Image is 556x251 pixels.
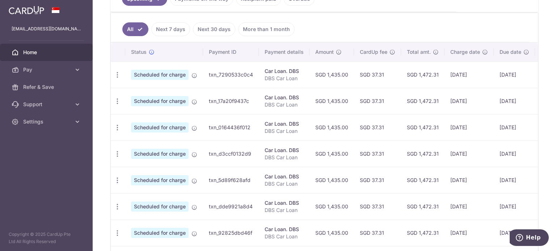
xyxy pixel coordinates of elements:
[401,61,445,88] td: SGD 1,472.31
[131,122,189,133] span: Scheduled for charge
[131,48,147,56] span: Status
[265,173,304,180] div: Car Loan. DBS
[131,175,189,185] span: Scheduled for charge
[23,101,71,108] span: Support
[494,114,535,140] td: [DATE]
[265,147,304,154] div: Car Loan. DBS
[131,202,189,212] span: Scheduled for charge
[309,220,354,246] td: SGD 1,435.00
[354,220,401,246] td: SGD 37.31
[510,229,549,247] iframe: Opens a widget where you can find more information
[494,140,535,167] td: [DATE]
[265,120,304,127] div: Car Loan. DBS
[401,88,445,114] td: SGD 1,472.31
[494,61,535,88] td: [DATE]
[309,88,354,114] td: SGD 1,435.00
[450,48,480,56] span: Charge date
[23,83,71,91] span: Refer & Save
[445,193,494,220] td: [DATE]
[354,61,401,88] td: SGD 37.31
[537,150,552,158] img: Bank Card
[354,88,401,114] td: SGD 37.31
[265,233,304,240] p: DBS Car Loan
[315,48,334,56] span: Amount
[259,43,309,61] th: Payment details
[23,118,71,125] span: Settings
[354,193,401,220] td: SGD 37.31
[494,88,535,114] td: [DATE]
[537,202,552,211] img: Bank Card
[354,167,401,193] td: SGD 37.31
[238,22,295,36] a: More than 1 month
[23,49,71,56] span: Home
[203,88,259,114] td: txn_17a20f9437c
[265,180,304,187] p: DBS Car Loan
[203,61,259,88] td: txn_7290533c0c4
[401,220,445,246] td: SGD 1,472.31
[354,140,401,167] td: SGD 37.31
[193,22,235,36] a: Next 30 days
[537,97,552,105] img: Bank Card
[265,68,304,75] div: Car Loan. DBS
[445,140,494,167] td: [DATE]
[203,167,259,193] td: txn_5d89f628afd
[445,220,494,246] td: [DATE]
[360,48,387,56] span: CardUp fee
[407,48,431,56] span: Total amt.
[494,167,535,193] td: [DATE]
[309,193,354,220] td: SGD 1,435.00
[494,220,535,246] td: [DATE]
[401,114,445,140] td: SGD 1,472.31
[131,96,189,106] span: Scheduled for charge
[131,228,189,238] span: Scheduled for charge
[265,127,304,135] p: DBS Car Loan
[309,114,354,140] td: SGD 1,435.00
[537,123,552,132] img: Bank Card
[445,114,494,140] td: [DATE]
[203,140,259,167] td: txn_d3ccf0132d9
[537,229,552,237] img: Bank Card
[265,75,304,82] p: DBS Car Loan
[265,207,304,214] p: DBS Car Loan
[203,43,259,61] th: Payment ID
[309,61,354,88] td: SGD 1,435.00
[537,176,552,185] img: Bank Card
[354,114,401,140] td: SGD 37.31
[131,149,189,159] span: Scheduled for charge
[445,88,494,114] td: [DATE]
[265,226,304,233] div: Car Loan. DBS
[265,94,304,101] div: Car Loan. DBS
[203,114,259,140] td: txn_0164436f012
[151,22,190,36] a: Next 7 days
[309,167,354,193] td: SGD 1,435.00
[9,6,44,14] img: CardUp
[23,66,71,73] span: Pay
[265,101,304,108] p: DBS Car Loan
[537,70,552,79] img: Bank Card
[309,140,354,167] td: SGD 1,435.00
[203,193,259,220] td: txn_dde9921a8d4
[265,199,304,207] div: Car Loan. DBS
[401,140,445,167] td: SGD 1,472.31
[122,22,148,36] a: All
[265,154,304,161] p: DBS Car Loan
[12,25,81,33] p: [EMAIL_ADDRESS][DOMAIN_NAME]
[203,220,259,246] td: txn_92825dbd46f
[401,167,445,193] td: SGD 1,472.31
[445,167,494,193] td: [DATE]
[401,193,445,220] td: SGD 1,472.31
[494,193,535,220] td: [DATE]
[500,48,521,56] span: Due date
[131,70,189,80] span: Scheduled for charge
[445,61,494,88] td: [DATE]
